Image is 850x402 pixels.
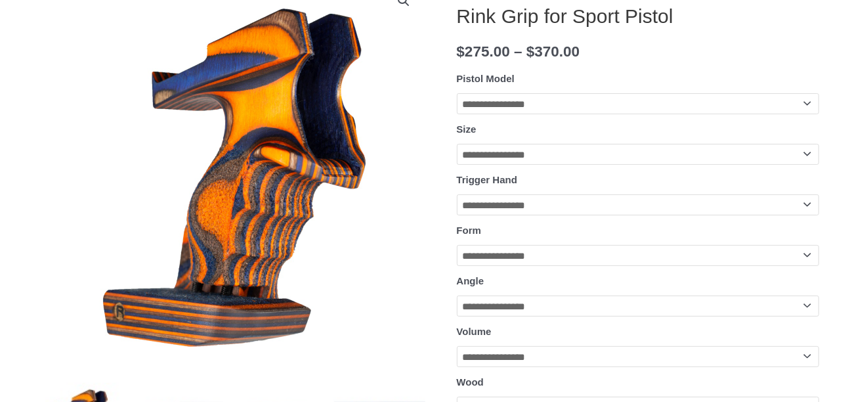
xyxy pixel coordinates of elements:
h1: Rink Grip for Sport Pistol [457,5,819,28]
label: Angle [457,275,484,286]
span: $ [457,43,465,60]
span: $ [526,43,535,60]
label: Form [457,225,482,236]
bdi: 370.00 [526,43,580,60]
bdi: 275.00 [457,43,510,60]
label: Size [457,123,477,135]
label: Pistol Model [457,73,515,84]
label: Wood [457,376,484,388]
label: Trigger Hand [457,174,518,185]
label: Volume [457,326,492,337]
span: – [514,43,522,60]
